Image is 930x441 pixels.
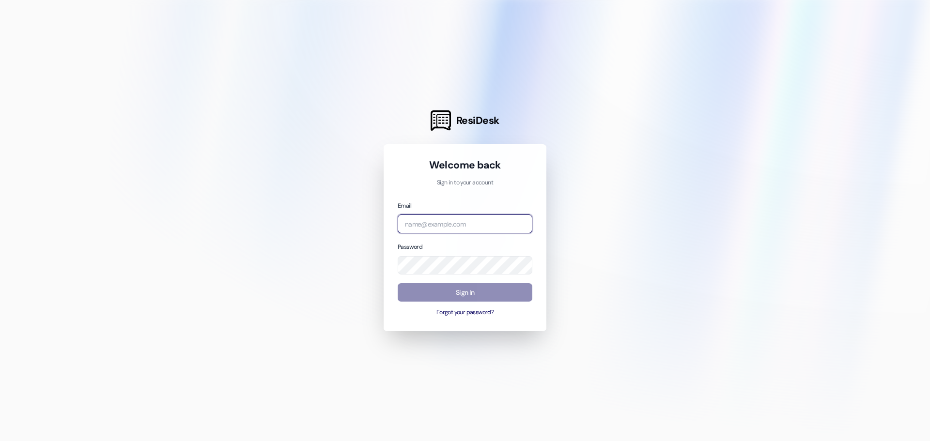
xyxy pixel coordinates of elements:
h1: Welcome back [398,158,532,172]
button: Sign In [398,283,532,302]
button: Forgot your password? [398,308,532,317]
p: Sign in to your account [398,179,532,187]
label: Email [398,202,411,210]
input: name@example.com [398,214,532,233]
label: Password [398,243,422,251]
span: ResiDesk [456,114,499,127]
img: ResiDesk Logo [431,110,451,131]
